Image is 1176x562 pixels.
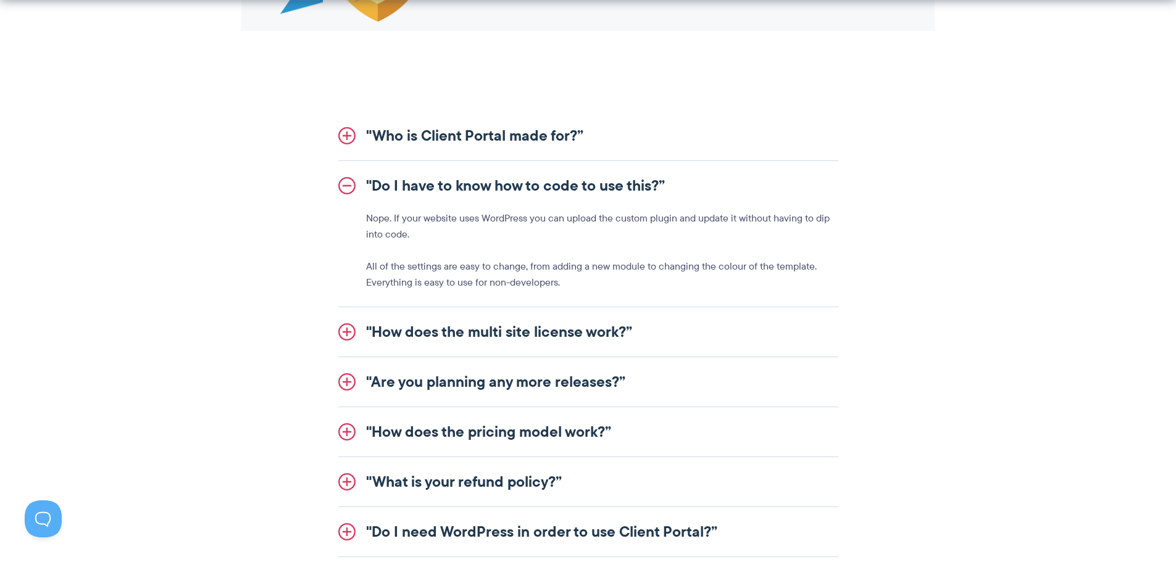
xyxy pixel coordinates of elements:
[338,357,838,407] a: "Are you planning any more releases?”
[338,507,838,556] a: "Do I need WordPress in order to use Client Portal?”
[366,210,838,242] p: Nope. If your website uses WordPress you can upload the custom plugin and update it without havin...
[366,258,838,291] p: All of the settings are easy to change, from adding a new module to changing the colour of the te...
[338,111,838,160] a: "Who is Client Portal made for?”
[338,161,838,210] a: "Do I have to know how to code to use this?”
[338,457,838,506] a: "What is your refund policy?”
[338,407,838,457] a: "How does the pricing model work?”
[25,500,62,537] iframe: Toggle Customer Support
[338,307,838,357] a: "How does the multi site license work?”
